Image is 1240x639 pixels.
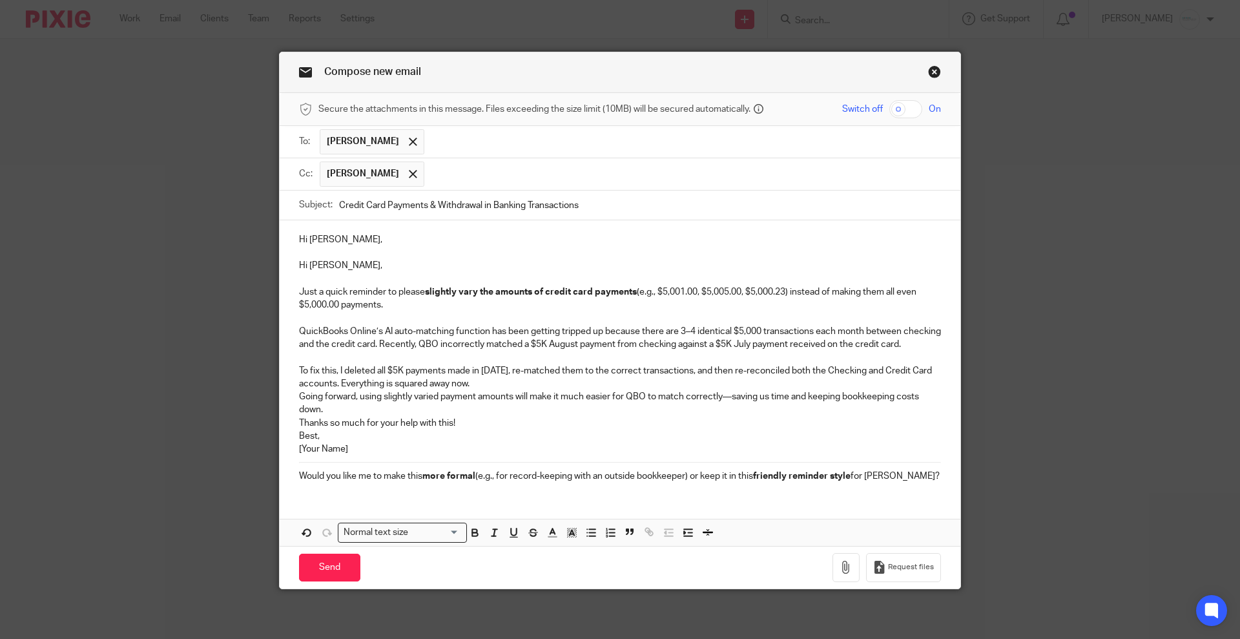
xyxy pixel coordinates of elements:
[299,364,941,391] p: To fix this, I deleted all $5K payments made in [DATE], re-matched them to the correct transactio...
[299,470,941,483] p: Would you like me to make this (e.g., for record-keeping with an outside bookkeeper) or keep it i...
[299,417,941,430] p: Thanks so much for your help with this!
[929,103,941,116] span: On
[753,472,851,481] strong: friendly reminder style
[299,325,941,351] p: QuickBooks Online’s AI auto-matching function has been getting tripped up because there are 3–4 i...
[299,286,941,312] p: Just a quick reminder to please (e.g., $5,001.00, $5,005.00, $5,000.23) instead of making them al...
[299,390,941,417] p: Going forward, using slightly varied payment amounts will make it much easier for QBO to match co...
[928,65,941,83] a: Close this dialog window
[413,526,459,539] input: Search for option
[299,135,313,148] label: To:
[338,523,467,543] div: Search for option
[299,554,360,581] input: Send
[341,526,411,539] span: Normal text size
[299,198,333,211] label: Subject:
[327,167,399,180] span: [PERSON_NAME]
[299,430,941,456] p: Best, [Your Name]
[866,553,941,582] button: Request files
[425,288,637,297] strong: slightly vary the amounts of credit card payments
[842,103,883,116] span: Switch off
[422,472,475,481] strong: more formal
[324,67,421,77] span: Compose new email
[299,167,313,180] label: Cc:
[327,135,399,148] span: [PERSON_NAME]
[888,562,934,572] span: Request files
[318,103,750,116] span: Secure the attachments in this message. Files exceeding the size limit (10MB) will be secured aut...
[299,233,941,246] p: Hi [PERSON_NAME],
[299,259,941,272] p: Hi [PERSON_NAME],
